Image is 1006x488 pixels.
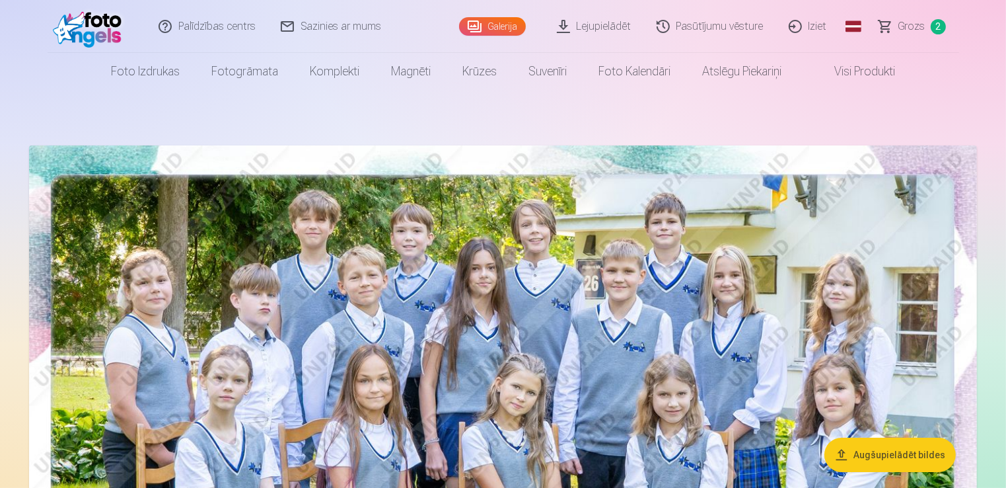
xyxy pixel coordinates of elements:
[898,19,925,34] span: Grozs
[459,17,526,36] a: Galerija
[583,53,686,90] a: Foto kalendāri
[824,438,956,472] button: Augšupielādēt bildes
[797,53,911,90] a: Visi produkti
[375,53,447,90] a: Magnēti
[196,53,294,90] a: Fotogrāmata
[294,53,375,90] a: Komplekti
[53,5,129,48] img: /fa1
[95,53,196,90] a: Foto izdrukas
[686,53,797,90] a: Atslēgu piekariņi
[931,19,946,34] span: 2
[447,53,513,90] a: Krūzes
[513,53,583,90] a: Suvenīri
